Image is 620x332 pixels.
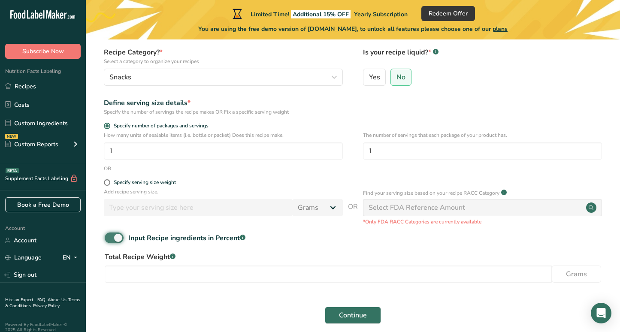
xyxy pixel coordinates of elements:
[429,9,468,18] span: Redeem Offer
[363,131,602,139] p: The number of servings that each package of your product has.
[128,233,245,243] div: Input Recipe ingredients in Percent
[22,47,64,56] span: Subscribe Now
[105,252,601,262] label: Total Recipe Weight
[369,202,465,213] div: Select FDA Reference Amount
[552,266,601,283] button: Grams
[493,25,508,33] span: plans
[104,108,343,116] div: Specify the number of servings the recipe makes OR Fix a specific serving weight
[110,123,209,129] span: Specify number of packages and servings
[104,98,343,108] div: Define serving size details
[5,250,42,265] a: Language
[5,297,36,303] a: Hire an Expert .
[33,303,60,309] a: Privacy Policy
[354,10,408,18] span: Yearly Subscription
[48,297,68,303] a: About Us .
[591,303,611,323] div: Open Intercom Messenger
[325,307,381,324] button: Continue
[104,69,343,86] button: Snacks
[363,47,602,65] label: Is your recipe liquid?
[63,253,81,263] div: EN
[104,131,343,139] p: How many units of sealable items (i.e. bottle or packet) Does this recipe make.
[5,44,81,59] button: Subscribe Now
[37,297,48,303] a: FAQ .
[369,73,380,81] span: Yes
[104,188,343,196] p: Add recipe serving size.
[566,269,587,279] span: Grams
[339,310,367,320] span: Continue
[5,297,80,309] a: Terms & Conditions .
[421,6,475,21] button: Redeem Offer
[104,57,343,65] p: Select a category to organize your recipes
[5,140,58,149] div: Custom Reports
[5,134,18,139] div: NEW
[109,72,131,82] span: Snacks
[104,47,343,65] label: Recipe Category?
[291,10,351,18] span: Additional 15% OFF
[348,202,358,226] span: OR
[363,218,602,226] p: *Only FDA RACC Categories are currently available
[114,179,176,186] div: Specify serving size weight
[6,168,19,173] div: BETA
[396,73,405,81] span: No
[231,9,408,19] div: Limited Time!
[363,189,499,197] p: Find your serving size based on your recipe RACC Category
[5,197,81,212] a: Book a Free Demo
[104,199,293,216] input: Type your serving size here
[104,165,111,172] div: OR
[198,24,508,33] span: You are using the free demo version of [DOMAIN_NAME], to unlock all features please choose one of...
